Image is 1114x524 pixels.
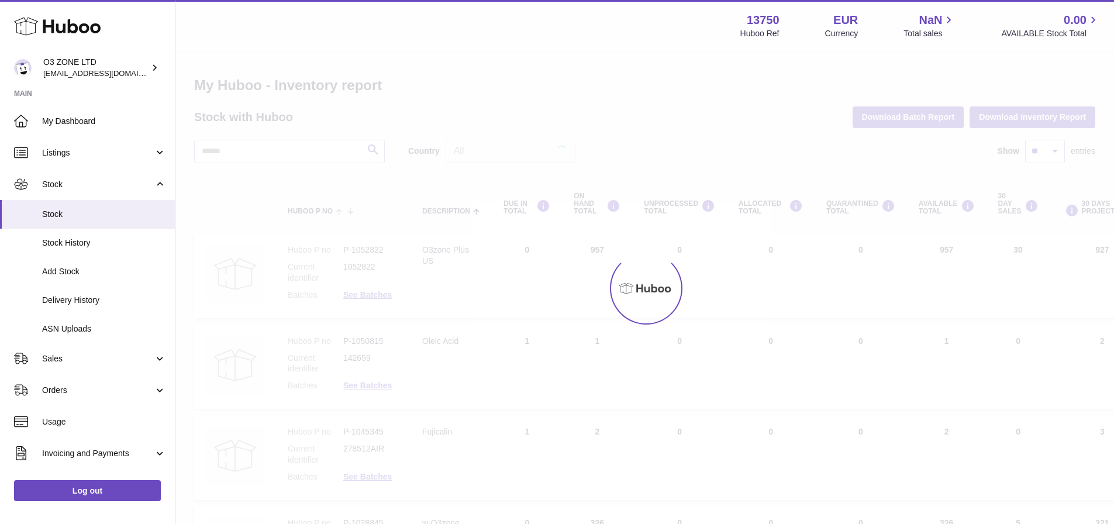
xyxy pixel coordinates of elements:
[42,116,166,127] span: My Dashboard
[42,385,154,396] span: Orders
[42,323,166,335] span: ASN Uploads
[747,12,780,28] strong: 13750
[42,416,166,428] span: Usage
[1001,12,1100,39] a: 0.00 AVAILABLE Stock Total
[825,28,858,39] div: Currency
[903,28,956,39] span: Total sales
[42,448,154,459] span: Invoicing and Payments
[919,12,942,28] span: NaN
[42,353,154,364] span: Sales
[14,59,32,77] img: hello@o3zoneltd.co.uk
[42,237,166,249] span: Stock History
[1064,12,1087,28] span: 0.00
[833,12,858,28] strong: EUR
[740,28,780,39] div: Huboo Ref
[42,295,166,306] span: Delivery History
[42,147,154,158] span: Listings
[14,480,161,501] a: Log out
[1001,28,1100,39] span: AVAILABLE Stock Total
[42,209,166,220] span: Stock
[903,12,956,39] a: NaN Total sales
[42,266,166,277] span: Add Stock
[43,57,149,79] div: O3 ZONE LTD
[43,68,172,78] span: [EMAIL_ADDRESS][DOMAIN_NAME]
[42,179,154,190] span: Stock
